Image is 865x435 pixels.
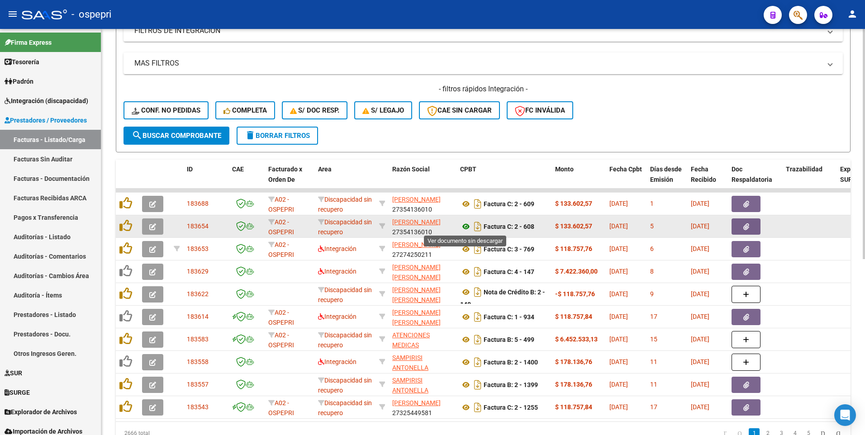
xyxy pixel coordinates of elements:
span: [PERSON_NAME] [PERSON_NAME] [392,309,441,326]
datatable-header-cell: ID [183,160,228,199]
span: A02 - OSPEPRI [268,218,294,236]
button: S/ legajo [354,101,412,119]
span: - ospepri [71,5,111,24]
mat-icon: search [132,130,143,141]
div: Open Intercom Messenger [834,404,856,426]
div: 27358862883 [392,375,453,394]
span: 8 [650,268,654,275]
datatable-header-cell: CPBT [456,160,551,199]
span: CAE [232,165,244,173]
span: [PERSON_NAME] [392,399,441,407]
button: Completa [215,101,275,119]
span: SUR [5,368,22,378]
span: Integración [318,268,356,275]
strong: -$ 118.757,76 [555,290,595,298]
span: Fecha Recibido [691,165,716,183]
i: Descargar documento [472,310,484,324]
strong: $ 118.757,76 [555,245,592,252]
span: S/ legajo [362,106,404,114]
span: Discapacidad sin recupero [318,399,372,417]
span: Padrón [5,76,33,86]
span: Firma Express [5,38,52,47]
strong: $ 178.136,76 [555,381,592,388]
span: [DATE] [609,381,628,388]
span: Borrar Filtros [245,132,310,140]
div: 27325449581 [392,398,453,417]
strong: $ 133.602,57 [555,222,592,230]
span: [DATE] [691,313,709,320]
strong: $ 178.136,76 [555,358,592,365]
datatable-header-cell: Facturado x Orden De [265,160,314,199]
span: Discapacidad sin recupero [318,286,372,304]
mat-icon: delete [245,130,256,141]
i: Descargar documento [472,242,484,256]
span: 11 [650,358,657,365]
span: [DATE] [691,245,709,252]
span: [DATE] [691,268,709,275]
datatable-header-cell: Fecha Cpbt [606,160,646,199]
span: [DATE] [691,381,709,388]
div: 27358862883 [392,353,453,372]
span: Discapacidad sin recupero [318,331,372,349]
span: ATENCIONES MEDICAS DOMICILIARIAS SA [392,331,446,359]
mat-icon: menu [7,9,18,19]
datatable-header-cell: CAE [228,160,265,199]
i: Descargar documento [472,355,484,369]
span: 183653 [187,245,209,252]
strong: Factura B: 5 - 499 [484,336,534,343]
span: [DATE] [691,358,709,365]
span: S/ Doc Resp. [290,106,340,114]
span: [DATE] [609,222,628,230]
span: 183688 [187,200,209,207]
span: Integración (discapacidad) [5,96,88,106]
span: 17 [650,403,657,411]
i: Descargar documento [472,265,484,279]
span: 9 [650,290,654,298]
strong: Factura C: 4 - 147 [484,268,534,275]
mat-panel-title: FILTROS DE INTEGRACION [134,26,821,36]
span: Area [318,165,332,173]
strong: $ 118.757,84 [555,313,592,320]
span: 11 [650,381,657,388]
datatable-header-cell: Fecha Recibido [687,160,728,199]
span: [DATE] [609,336,628,343]
h4: - filtros rápidos Integración - [124,84,843,94]
strong: Factura C: 3 - 769 [484,246,534,253]
span: [PERSON_NAME] [392,196,441,203]
span: CAE SIN CARGAR [427,106,492,114]
mat-expansion-panel-header: MAS FILTROS [124,52,843,74]
span: [DATE] [691,336,709,343]
span: 1 [650,200,654,207]
span: [DATE] [609,358,628,365]
mat-icon: person [847,9,858,19]
span: Conf. no pedidas [132,106,200,114]
mat-panel-title: MAS FILTROS [134,58,821,68]
strong: Factura C: 2 - 608 [484,223,534,230]
strong: Nota de Crédito B: 2 - 148 [460,288,545,308]
div: 27354136010 [392,194,453,213]
mat-expansion-panel-header: FILTROS DE INTEGRACION [124,20,843,42]
span: [DATE] [691,403,709,411]
span: Razón Social [392,165,430,173]
span: SAMPIRISI ANTONELLA [392,354,428,372]
div: 27061483395 [392,285,453,304]
datatable-header-cell: Area [314,160,375,199]
span: 183622 [187,290,209,298]
span: Tesorería [5,57,39,67]
span: Doc Respaldatoria [732,165,772,183]
span: A02 - OSPEPRI [268,196,294,213]
strong: Factura C: 1 - 934 [484,313,534,321]
span: Integración [318,313,356,320]
span: Monto [555,165,574,173]
i: Descargar documento [472,197,484,211]
span: A02 - OSPEPRI [268,331,294,349]
span: [DATE] [609,403,628,411]
div: 27274250211 [392,240,453,259]
strong: Factura C: 2 - 609 [484,200,534,208]
div: 27354136010 [392,217,453,236]
span: [DATE] [691,222,709,230]
i: Descargar documento [472,400,484,415]
span: SAMPIRISI ANTONELLA [392,377,428,394]
strong: $ 7.422.360,00 [555,268,598,275]
span: Discapacidad sin recupero [318,377,372,394]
